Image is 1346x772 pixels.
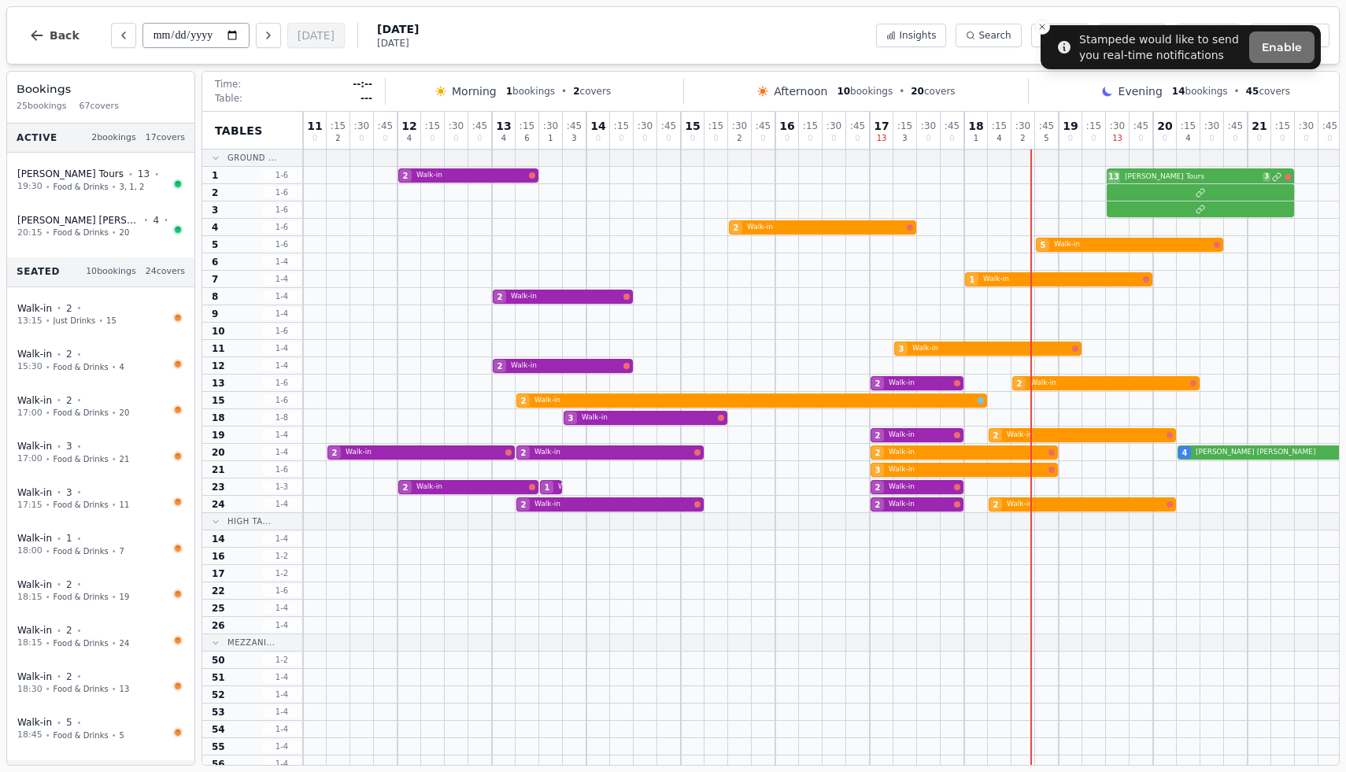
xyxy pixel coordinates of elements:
span: 0 [1068,135,1073,142]
span: • [46,407,50,419]
span: 15 [685,120,700,131]
span: Walk-in [17,302,52,315]
span: : 30 [449,121,464,131]
span: 17:15 [17,499,43,512]
span: [DATE] [377,21,419,37]
button: Walk-in •2•18:15•Food & Drinks•19 [7,570,194,613]
span: 3 [66,486,72,499]
span: 10 bookings [86,265,136,279]
span: 24 [120,637,130,649]
span: Afternoon [774,83,827,99]
span: 2 [573,86,579,97]
span: 18:15 [17,591,43,604]
span: 1 [66,532,72,545]
button: Walk-in •3•17:15•Food & Drinks•11 [7,478,194,521]
span: 0 [808,135,812,142]
span: 1 - 4 [263,256,301,268]
span: --:-- [353,78,372,90]
span: 20 [120,227,130,238]
span: 2 [734,222,739,234]
span: 0 [383,135,387,142]
span: 1 [970,274,975,286]
span: 0 [1209,135,1214,142]
span: 19 [1063,120,1078,131]
span: 18 [968,120,983,131]
button: Walk-in •3•17:00•Food & Drinks•21 [7,431,194,475]
span: • [112,591,116,603]
span: 2 [66,578,72,591]
span: 1 - 6 [263,377,301,389]
span: Food & Drinks [54,499,109,511]
span: • [77,578,82,590]
span: 17:00 [17,452,43,466]
span: • [57,578,61,590]
span: 2 [497,291,503,303]
span: 2 [875,378,881,390]
span: • [57,670,61,682]
span: : 45 [661,121,676,131]
span: 3 [902,135,907,142]
span: 6 [212,256,218,268]
span: Walk-in [912,343,1069,354]
span: 18:15 [17,637,43,650]
span: 4 [997,135,1001,142]
span: • [57,625,61,637]
span: 0 [312,135,317,142]
span: 1 - 6 [263,187,301,198]
span: Walk-in [17,348,52,360]
span: 2 [335,135,340,142]
span: : 15 [897,121,912,131]
span: 3 [1263,172,1270,182]
span: 0 [831,135,836,142]
span: 0 [666,135,671,142]
span: • [112,637,116,649]
span: 20 [911,86,924,97]
span: 13 [1112,135,1122,142]
span: 1 [974,135,978,142]
span: 2 [66,624,72,637]
span: : 15 [425,121,440,131]
span: : 15 [1181,121,1196,131]
span: • [77,441,82,452]
span: • [46,453,50,465]
span: : 15 [803,121,818,131]
span: • [77,349,82,360]
button: Block [1031,24,1089,47]
span: Food & Drinks [54,637,109,649]
span: : 45 [472,121,487,131]
span: 0 [926,135,930,142]
span: 0 [949,135,954,142]
span: 13 [877,135,887,142]
span: 1 - 4 [263,273,301,285]
span: Food & Drinks [54,181,109,193]
span: • [112,730,116,741]
span: 0 [359,135,364,142]
span: Walk-in [17,578,52,591]
span: • [112,407,116,419]
span: 12 [401,120,416,131]
span: 2 [66,670,72,683]
span: 1 [212,169,218,182]
span: 0 [1280,135,1285,142]
span: 18:00 [17,545,43,558]
span: : 15 [331,121,346,131]
span: 21 [120,453,130,465]
span: : 15 [708,121,723,131]
span: • [46,545,50,557]
span: : 30 [1110,121,1125,131]
span: Back [50,30,80,41]
span: • [154,168,159,180]
button: Walk-in •2•13:15•Just Drinks•15 [7,294,194,337]
span: : 15 [1275,121,1290,131]
span: : 30 [1015,121,1030,131]
span: 0 [1233,135,1237,142]
span: • [112,181,116,193]
span: 17:00 [17,407,43,420]
button: Walk-in •2•18:30•Food & Drinks•13 [7,662,194,705]
button: Previous day [111,23,136,48]
span: : 30 [1299,121,1314,131]
span: : 30 [1204,121,1219,131]
span: 20 [120,407,130,419]
span: --- [361,92,372,105]
span: Food & Drinks [54,407,109,419]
